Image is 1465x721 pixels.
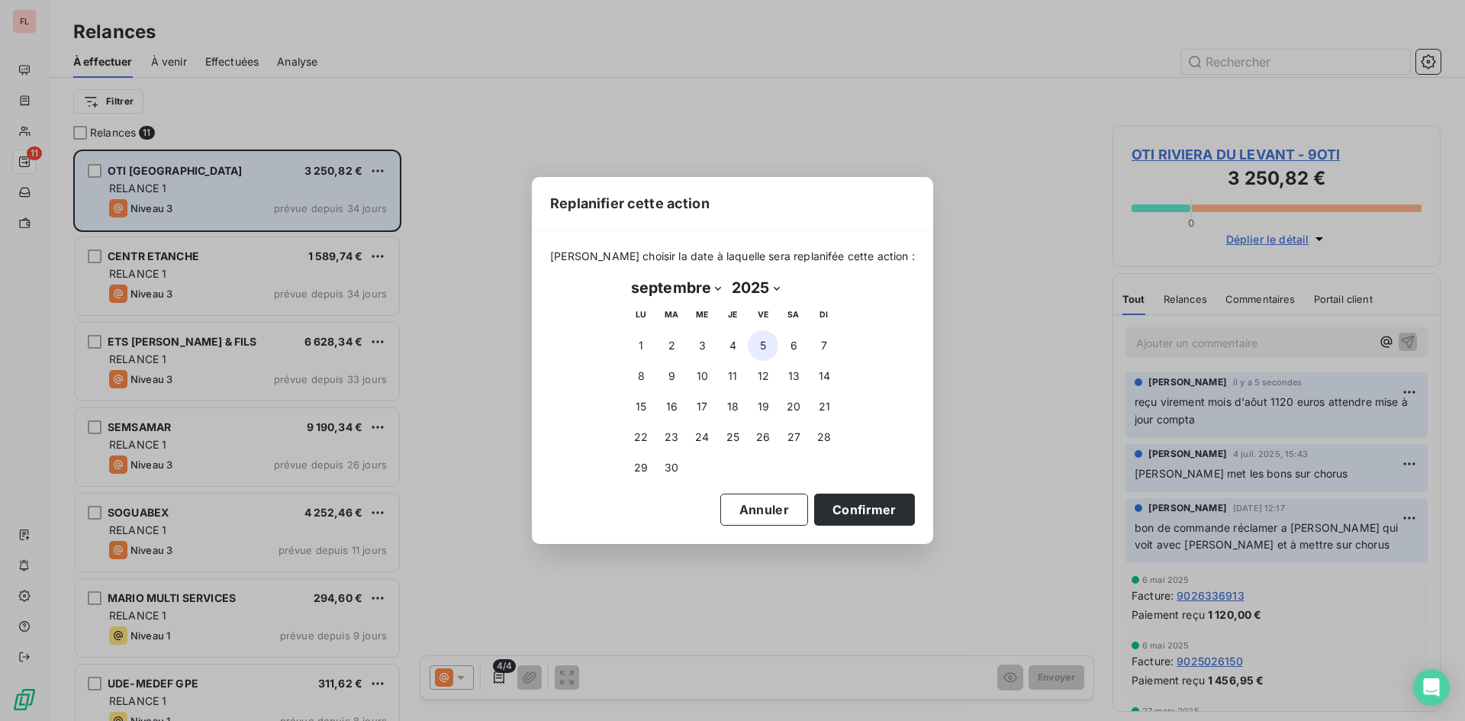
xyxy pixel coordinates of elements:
button: Confirmer [814,494,915,526]
button: 20 [778,391,809,422]
button: 19 [748,391,778,422]
button: 2 [656,330,687,361]
button: 21 [809,391,839,422]
button: 16 [656,391,687,422]
button: 6 [778,330,809,361]
th: mercredi [687,300,717,330]
button: 1 [626,330,656,361]
th: samedi [778,300,809,330]
button: 15 [626,391,656,422]
button: 18 [717,391,748,422]
button: 12 [748,361,778,391]
button: 27 [778,422,809,452]
th: lundi [626,300,656,330]
button: 11 [717,361,748,391]
button: 23 [656,422,687,452]
span: [PERSON_NAME] choisir la date à laquelle sera replanifée cette action : [550,249,915,264]
span: Replanifier cette action [550,193,710,214]
button: Annuler [720,494,808,526]
button: 9 [656,361,687,391]
button: 13 [778,361,809,391]
button: 3 [687,330,717,361]
th: mardi [656,300,687,330]
button: 5 [748,330,778,361]
th: dimanche [809,300,839,330]
button: 8 [626,361,656,391]
button: 24 [687,422,717,452]
button: 14 [809,361,839,391]
button: 25 [717,422,748,452]
button: 7 [809,330,839,361]
th: vendredi [748,300,778,330]
button: 26 [748,422,778,452]
button: 29 [626,452,656,483]
div: Open Intercom Messenger [1413,669,1450,706]
button: 10 [687,361,717,391]
button: 28 [809,422,839,452]
button: 4 [717,330,748,361]
button: 17 [687,391,717,422]
button: 30 [656,452,687,483]
button: 22 [626,422,656,452]
th: jeudi [717,300,748,330]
